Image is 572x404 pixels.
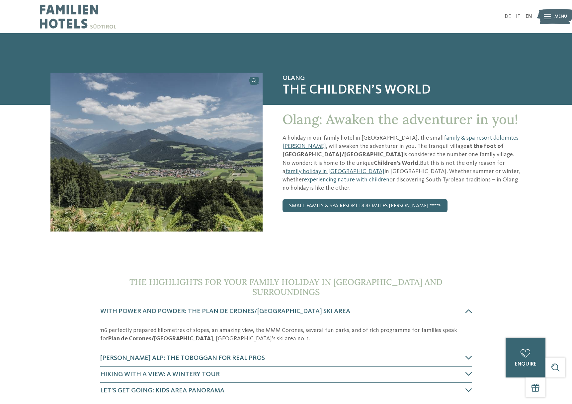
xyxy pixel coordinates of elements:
[506,338,545,377] a: enquire
[283,111,518,128] span: Olang: Awaken the adventurer in you!
[526,14,532,19] a: EN
[283,199,448,212] a: small family & spa resort dolomites [PERSON_NAME] ****ˢ
[100,308,350,315] span: With power and powder: The Plan de Crones/[GEOGRAPHIC_DATA] ski area
[50,73,263,232] img: Family hotel in Olang at the foot of Plan de Corones
[283,143,504,158] strong: at the foot of [GEOGRAPHIC_DATA]/[GEOGRAPHIC_DATA]
[100,326,472,343] p: 116 perfectly prepared kilometres of slopes, an amazing view, the MMM Corones, several fun parks,...
[515,362,536,367] span: enquire
[374,160,420,166] strong: Children’s World.
[108,336,213,342] strong: Plan de Corones/[GEOGRAPHIC_DATA]
[283,134,522,192] p: A holiday in our family hotel in [GEOGRAPHIC_DATA], the small , will awaken the adventurer in you...
[129,277,443,297] span: The highlights for your family holiday in [GEOGRAPHIC_DATA] and surroundings
[283,82,522,98] span: The children’s world
[516,14,521,19] a: IT
[100,371,220,378] span: Hiking with a view: A wintery tour
[304,177,389,183] a: experiencing nature with children
[100,355,265,362] span: [PERSON_NAME] Alp: The toboggan for real pros
[286,168,384,174] a: family holiday in [GEOGRAPHIC_DATA]
[554,13,567,20] span: Menu
[283,74,522,82] span: Olang
[100,387,224,394] span: Let’s get going: Kids Area Panorama
[505,14,511,19] a: DE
